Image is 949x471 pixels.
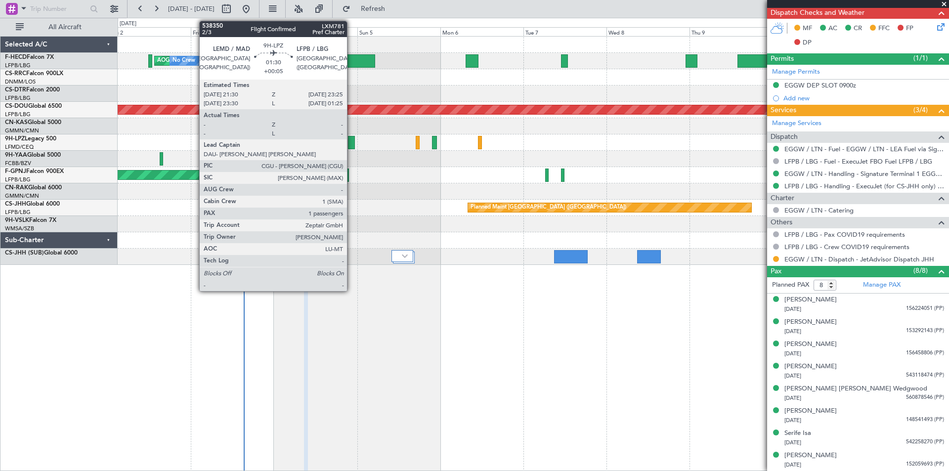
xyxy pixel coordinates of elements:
[5,201,26,207] span: CS-JHH
[30,1,87,16] input: Trip Number
[771,217,792,228] span: Others
[5,94,31,102] a: LFPB/LBG
[878,24,890,34] span: FFC
[784,439,801,446] span: [DATE]
[906,349,944,357] span: 156458806 (PP)
[5,169,26,174] span: F-GPNJ
[772,280,809,290] label: Planned PAX
[784,230,905,239] a: LFPB / LBG - Pax COVID19 requirements
[5,54,54,60] a: F-HECDFalcon 7X
[5,185,62,191] a: CN-RAKGlobal 6000
[906,416,944,424] span: 148541493 (PP)
[5,78,36,86] a: DNMM/LOS
[11,19,107,35] button: All Aircraft
[5,120,61,126] a: CN-KASGlobal 5000
[863,280,901,290] a: Manage PAX
[784,243,909,251] a: LFPB / LBG - Crew COVID19 requirements
[784,384,927,394] div: [PERSON_NAME] [PERSON_NAME] Wedgwood
[5,185,28,191] span: CN-RAK
[471,200,626,215] div: Planned Maint [GEOGRAPHIC_DATA] ([GEOGRAPHIC_DATA])
[784,145,944,153] a: EGGW / LTN - Fuel - EGGW / LTN - LEA Fuel via Signature in EGGW
[5,217,56,223] a: 9H-VSLKFalcon 7X
[828,24,837,34] span: AC
[771,105,796,116] span: Services
[906,393,944,402] span: 560878546 (PP)
[5,136,25,142] span: 9H-LPZ
[523,27,606,36] div: Tue 7
[784,340,837,349] div: [PERSON_NAME]
[784,317,837,327] div: [PERSON_NAME]
[5,176,31,183] a: LFPB/LBG
[784,428,811,438] div: Serife Isa
[338,1,397,17] button: Refresh
[784,182,944,190] a: LFPB / LBG - Handling - ExecuJet (for CS-JHH only) LFPB / LBG
[5,71,26,77] span: CS-RRC
[784,170,944,178] a: EGGW / LTN - Handling - Signature Terminal 1 EGGW / LTN
[772,119,821,128] a: Manage Services
[803,24,812,34] span: MF
[690,27,773,36] div: Thu 9
[5,160,31,167] a: FCBB/BZV
[784,350,801,357] span: [DATE]
[108,27,191,36] div: Thu 2
[5,152,61,158] a: 9H-YAAGlobal 5000
[173,53,195,68] div: No Crew
[357,27,440,36] div: Sun 5
[402,254,408,258] img: arrow-gray.svg
[191,27,274,36] div: Fri 3
[913,105,928,115] span: (3/4)
[5,127,39,134] a: GMMN/CMN
[784,81,856,89] div: EGGW DEP SLOT 0900z
[5,250,78,256] a: CS-JHH (SUB)Global 6000
[771,7,864,19] span: Dispatch Checks and Weather
[157,53,261,68] div: AOG Maint Paris ([GEOGRAPHIC_DATA])
[784,255,934,263] a: EGGW / LTN - Dispatch - JetAdvisor Dispatch JHH
[168,4,215,13] span: [DATE] - [DATE]
[120,20,136,28] div: [DATE]
[5,143,34,151] a: LFMD/CEQ
[440,27,523,36] div: Mon 6
[5,62,31,69] a: LFPB/LBG
[783,94,944,102] div: Add new
[5,192,39,200] a: GMMN/CMN
[854,24,862,34] span: CR
[784,417,801,424] span: [DATE]
[784,461,801,469] span: [DATE]
[5,54,27,60] span: F-HECD
[5,87,60,93] a: CS-DTRFalcon 2000
[5,209,31,216] a: LFPB/LBG
[784,394,801,402] span: [DATE]
[771,53,794,65] span: Permits
[784,362,837,372] div: [PERSON_NAME]
[5,111,31,118] a: LFPB/LBG
[352,5,394,12] span: Refresh
[784,157,932,166] a: LFPB / LBG - Fuel - ExecuJet FBO Fuel LFPB / LBG
[5,103,62,109] a: CS-DOUGlobal 6500
[906,304,944,313] span: 156224051 (PP)
[784,406,837,416] div: [PERSON_NAME]
[5,169,64,174] a: F-GPNJFalcon 900EX
[772,67,820,77] a: Manage Permits
[906,438,944,446] span: 542258270 (PP)
[784,328,801,335] span: [DATE]
[913,265,928,276] span: (8/8)
[784,451,837,461] div: [PERSON_NAME]
[784,372,801,380] span: [DATE]
[5,225,34,232] a: WMSA/SZB
[906,327,944,335] span: 153292143 (PP)
[5,87,26,93] span: CS-DTR
[5,136,56,142] a: 9H-LPZLegacy 500
[5,217,29,223] span: 9H-VSLK
[784,206,854,214] a: EGGW / LTN - Catering
[274,27,357,36] div: Sat 4
[784,295,837,305] div: [PERSON_NAME]
[5,152,27,158] span: 9H-YAA
[803,38,812,48] span: DP
[906,371,944,380] span: 543118474 (PP)
[906,460,944,469] span: 152059693 (PP)
[771,193,794,204] span: Charter
[784,305,801,313] span: [DATE]
[771,266,781,277] span: Pax
[771,131,798,143] span: Dispatch
[5,250,44,256] span: CS-JHH (SUB)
